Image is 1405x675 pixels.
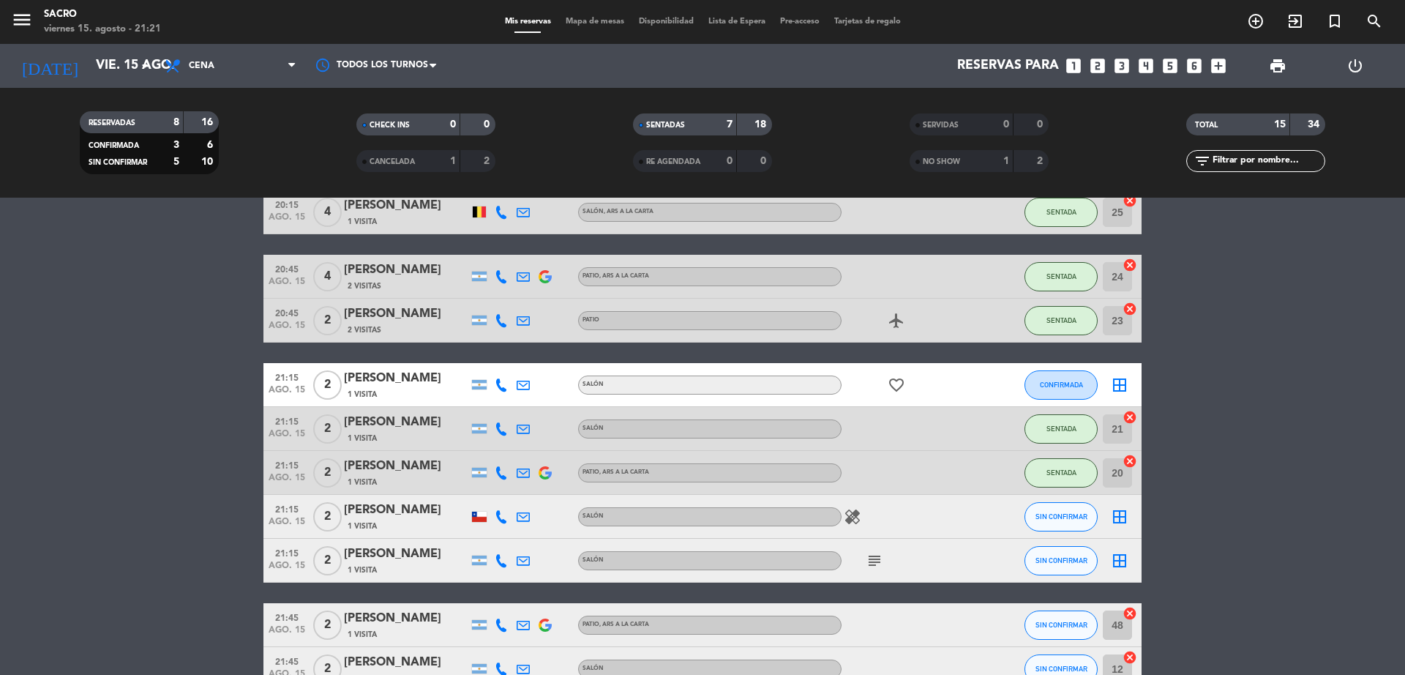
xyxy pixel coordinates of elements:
[727,119,733,130] strong: 7
[269,517,305,534] span: ago. 15
[582,317,599,323] span: PATIO
[201,157,216,167] strong: 10
[1316,44,1394,88] div: LOG OUT
[646,158,700,165] span: RE AGENDADA
[344,501,468,520] div: [PERSON_NAME]
[484,156,492,166] strong: 2
[1136,56,1155,75] i: looks_4
[313,370,342,400] span: 2
[582,381,604,387] span: SALÓN
[599,469,649,475] span: , ARS A LA CARTA
[1046,316,1076,324] span: SENTADA
[313,198,342,227] span: 4
[348,280,381,292] span: 2 Visitas
[844,508,861,526] i: healing
[344,305,468,324] div: [PERSON_NAME]
[582,469,649,475] span: PATIO
[539,619,552,632] img: google-logo.png
[1024,370,1098,400] button: CONFIRMADA
[1035,665,1087,673] span: SIN CONFIRMAR
[1123,606,1137,621] i: cancel
[348,216,377,228] span: 1 Visita
[348,433,377,444] span: 1 Visita
[827,18,908,26] span: Tarjetas de regalo
[344,261,468,280] div: [PERSON_NAME]
[136,57,154,75] i: arrow_drop_down
[760,156,769,166] strong: 0
[1308,119,1322,130] strong: 34
[1274,119,1286,130] strong: 15
[1286,12,1304,30] i: exit_to_app
[1024,502,1098,532] button: SIN CONFIRMAR
[1040,381,1083,389] span: CONFIRMADA
[582,209,653,215] span: SALÓN
[269,561,305,578] span: ago. 15
[582,557,604,563] span: SALÓN
[269,195,305,212] span: 20:15
[344,369,468,388] div: [PERSON_NAME]
[1003,119,1009,130] strong: 0
[1161,56,1180,75] i: looks_5
[11,9,33,36] button: menu
[348,477,377,488] span: 1 Visita
[1123,258,1137,272] i: cancel
[11,50,89,82] i: [DATE]
[582,273,649,279] span: PATIO
[44,22,161,37] div: viernes 15. agosto - 21:21
[1024,262,1098,291] button: SENTADA
[604,209,653,215] span: , ARS A LA CARTA
[370,158,415,165] span: CANCELADA
[1003,156,1009,166] strong: 1
[370,122,410,129] span: CHECK INS
[344,609,468,628] div: [PERSON_NAME]
[582,665,604,671] span: SALÓN
[866,552,883,570] i: subject
[754,119,769,130] strong: 18
[1123,302,1137,316] i: cancel
[348,324,381,336] span: 2 Visitas
[450,156,456,166] strong: 1
[582,622,649,627] span: PATIO
[1123,454,1137,469] i: cancel
[1046,208,1076,216] span: SENTADA
[1024,414,1098,444] button: SENTADA
[1024,458,1098,488] button: SENTADA
[269,473,305,490] span: ago. 15
[269,277,305,294] span: ago. 15
[1111,552,1128,570] i: border_all
[599,622,649,627] span: , ARS A LA CARTA
[957,59,1059,73] span: Reservas para
[269,212,305,229] span: ago. 15
[888,312,905,329] i: airplanemode_active
[348,521,377,532] span: 1 Visita
[44,7,161,22] div: Sacro
[1194,152,1211,170] i: filter_list
[1326,12,1344,30] i: turned_in_not
[313,546,342,575] span: 2
[1035,556,1087,564] span: SIN CONFIRMAR
[313,458,342,488] span: 2
[269,544,305,561] span: 21:15
[269,304,305,321] span: 20:45
[632,18,701,26] span: Disponibilidad
[189,61,214,71] span: Cena
[1035,512,1087,521] span: SIN CONFIRMAR
[1037,119,1046,130] strong: 0
[1024,198,1098,227] button: SENTADA
[313,306,342,335] span: 2
[1269,57,1286,75] span: print
[1024,306,1098,335] button: SENTADA
[269,625,305,642] span: ago. 15
[727,156,733,166] strong: 0
[1112,56,1131,75] i: looks_3
[1046,469,1076,477] span: SENTADA
[1046,425,1076,433] span: SENTADA
[11,9,33,31] i: menu
[89,119,135,127] span: RESERVADAS
[701,18,773,26] span: Lista de Espera
[1024,611,1098,640] button: SIN CONFIRMAR
[269,500,305,517] span: 21:15
[269,321,305,337] span: ago. 15
[269,456,305,473] span: 21:15
[498,18,558,26] span: Mis reservas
